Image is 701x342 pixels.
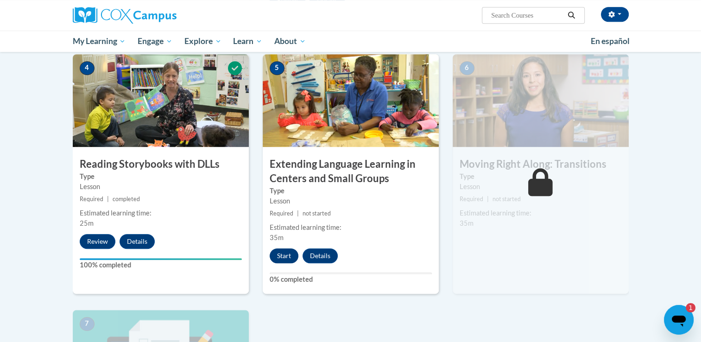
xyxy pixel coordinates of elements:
[80,182,242,192] div: Lesson
[460,182,622,192] div: Lesson
[460,208,622,218] div: Estimated learning time:
[80,196,103,203] span: Required
[297,210,299,217] span: |
[270,61,284,75] span: 5
[263,54,439,147] img: Course Image
[80,171,242,182] label: Type
[460,171,622,182] label: Type
[80,258,242,260] div: Your progress
[564,10,578,21] button: Search
[270,222,432,233] div: Estimated learning time:
[263,157,439,186] h3: Extending Language Learning in Centers and Small Groups
[233,36,262,47] span: Learn
[677,303,695,312] iframe: Number of unread messages
[80,208,242,218] div: Estimated learning time:
[80,219,94,227] span: 25m
[270,234,284,241] span: 35m
[80,317,95,331] span: 7
[601,7,629,22] button: Account Settings
[80,260,242,270] label: 100% completed
[270,248,298,263] button: Start
[270,274,432,285] label: 0% completed
[268,31,312,52] a: About
[113,196,140,203] span: completed
[73,7,249,24] a: Cox Campus
[460,219,474,227] span: 35m
[227,31,268,52] a: Learn
[107,196,109,203] span: |
[460,61,474,75] span: 6
[303,248,338,263] button: Details
[664,305,694,335] iframe: Button to launch messaging window, 1 unread message
[453,157,629,171] h3: Moving Right Along: Transitions
[132,31,178,52] a: Engage
[303,210,331,217] span: not started
[490,10,564,21] input: Search Courses
[591,36,630,46] span: En español
[274,36,306,47] span: About
[120,234,155,249] button: Details
[72,36,126,47] span: My Learning
[270,186,432,196] label: Type
[59,31,643,52] div: Main menu
[73,54,249,147] img: Course Image
[80,234,115,249] button: Review
[585,32,636,51] a: En español
[453,54,629,147] img: Course Image
[67,31,132,52] a: My Learning
[493,196,521,203] span: not started
[460,196,483,203] span: Required
[73,7,177,24] img: Cox Campus
[178,31,227,52] a: Explore
[138,36,172,47] span: Engage
[73,157,249,171] h3: Reading Storybooks with DLLs
[270,210,293,217] span: Required
[487,196,489,203] span: |
[270,196,432,206] div: Lesson
[80,61,95,75] span: 4
[184,36,221,47] span: Explore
